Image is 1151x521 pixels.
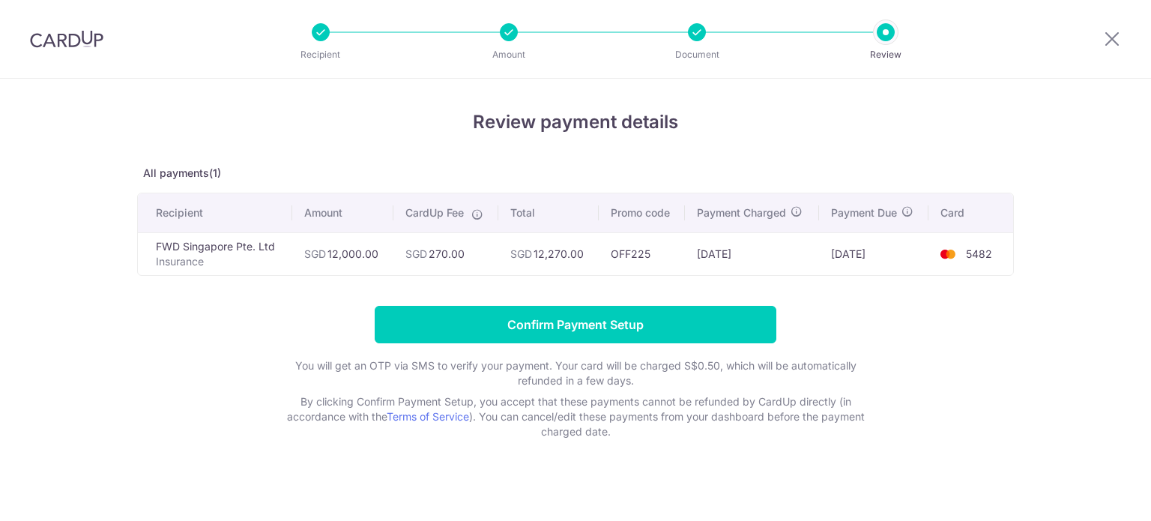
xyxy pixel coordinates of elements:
img: <span class="translation_missing" title="translation missing: en.account_steps.new_confirm_form.b... [933,245,963,263]
p: You will get an OTP via SMS to verify your payment. Your card will be charged S$0.50, which will ... [276,358,875,388]
p: Review [830,47,941,62]
th: Promo code [599,193,685,232]
span: SGD [405,247,427,260]
th: Card [928,193,1013,232]
input: Confirm Payment Setup [375,306,776,343]
td: 12,000.00 [292,232,393,275]
p: Recipient [265,47,376,62]
td: FWD Singapore Pte. Ltd [138,232,292,275]
td: [DATE] [819,232,929,275]
span: Payment Charged [697,205,786,220]
p: Insurance [156,254,280,269]
th: Recipient [138,193,292,232]
a: Terms of Service [387,410,469,423]
span: Payment Due [831,205,897,220]
span: CardUp Fee [405,205,464,220]
span: SGD [510,247,532,260]
p: Amount [453,47,564,62]
span: 5482 [966,247,992,260]
iframe: Opens a widget where you can find more information [1055,476,1136,514]
th: Amount [292,193,393,232]
td: OFF225 [599,232,685,275]
p: All payments(1) [137,166,1014,181]
h4: Review payment details [137,109,1014,136]
th: Total [498,193,599,232]
span: SGD [304,247,326,260]
img: CardUp [30,30,103,48]
td: 12,270.00 [498,232,599,275]
td: [DATE] [685,232,819,275]
td: 270.00 [393,232,498,275]
p: Document [641,47,752,62]
p: By clicking Confirm Payment Setup, you accept that these payments cannot be refunded by CardUp di... [276,394,875,439]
